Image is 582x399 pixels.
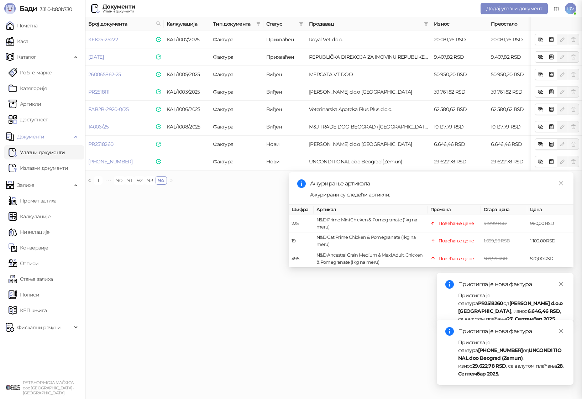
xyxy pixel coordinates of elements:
[458,300,562,314] strong: [PERSON_NAME] d.o.o [GEOGRAPHIC_DATA]
[559,181,563,186] span: close
[481,205,527,215] th: Стара цена
[557,280,565,288] a: Close
[314,215,428,232] td: N&D Prime Mini Chicken & Pomegranate (1kg na meru)
[458,363,564,377] strong: 28. Септембар 2025.
[310,191,565,199] div: Ажурирани су следећи артикли:
[297,179,306,188] span: info-circle
[527,232,573,250] td: 1.100,00 RSD
[484,238,510,243] span: 1.099,99 RSD
[458,327,565,336] div: Пристигла је нова фактура
[458,292,565,323] div: Пристигла је фактура од , износ , са валутом плаћања
[559,282,563,287] span: close
[559,329,563,334] span: close
[527,205,573,215] th: Цена
[310,179,565,188] div: Ажурирање артикала
[445,327,454,336] span: info-circle
[439,255,474,262] div: Повећање цене
[289,232,314,250] td: 19
[527,250,573,268] td: 520,00 RSD
[439,220,474,227] div: Повећање цене
[557,327,565,335] a: Close
[472,363,506,369] strong: 29.622,78 RSD
[314,250,428,268] td: N&D Ancestral Grain Medium & Maxi Adult, Chicken & Pomegranate (1kg na meru)
[428,205,481,215] th: Промена
[527,215,573,232] td: 960,00 RSD
[289,250,314,268] td: 495
[289,205,314,215] th: Шифра
[314,205,428,215] th: Артикал
[507,316,556,322] strong: 27. Септембар 2025.
[484,256,508,261] span: 509,99 RSD
[458,280,565,289] div: Пристигла је нова фактура
[478,347,523,353] strong: [PHONE_NUMBER]
[528,308,560,314] strong: 6.646,46 RSD
[458,347,561,361] strong: UNCONDITIONAL doo Beograd (Zemun)
[314,232,428,250] td: N&D Cat Prime Chicken & Pomegranate (1kg na meru)
[478,300,503,306] strong: PR2518260
[484,221,507,226] span: 919,99 RSD
[557,179,565,187] a: Close
[289,215,314,232] td: 225
[445,280,454,289] span: info-circle
[458,338,565,378] div: Пристигла је фактура од , износ , са валутом плаћања
[439,237,474,245] div: Повећање цене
